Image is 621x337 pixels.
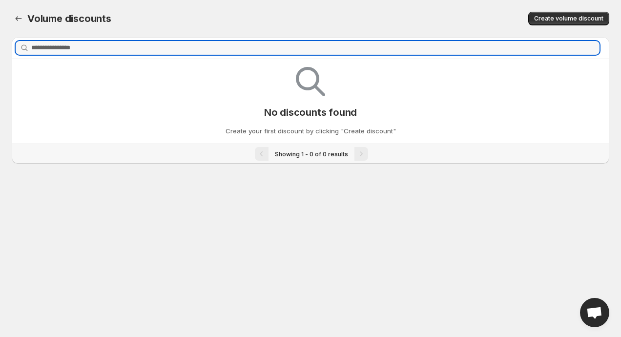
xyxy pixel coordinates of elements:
button: Back to dashboard [12,12,25,25]
p: No discounts found [264,106,357,118]
span: Volume discounts [27,13,111,24]
div: Open chat [580,298,609,327]
img: Empty search results [296,67,325,96]
span: Showing 1 - 0 of 0 results [275,150,348,158]
p: Create your first discount by clicking "Create discount" [226,126,396,136]
button: Create volume discount [528,12,609,25]
nav: Pagination [12,144,609,164]
span: Create volume discount [534,15,603,22]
